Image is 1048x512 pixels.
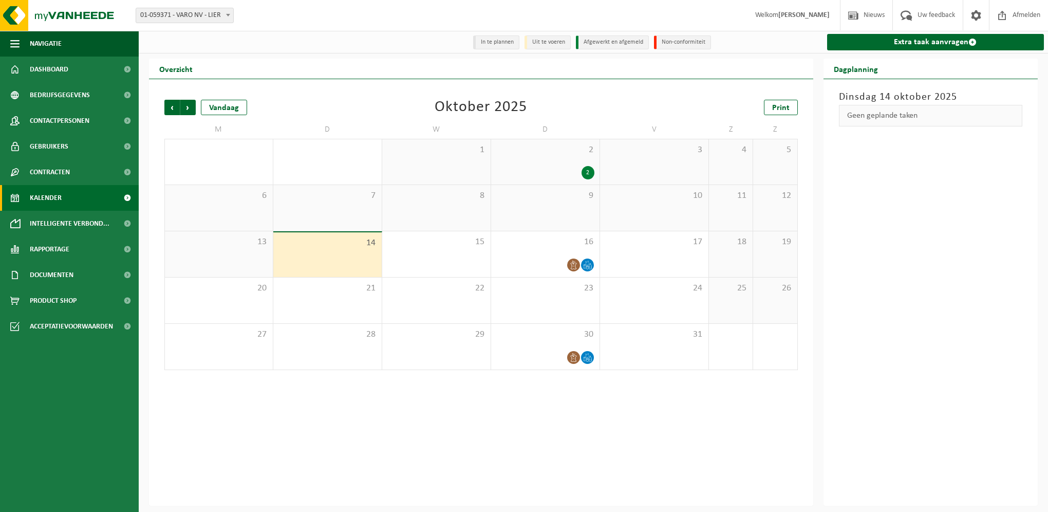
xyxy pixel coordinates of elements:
[387,190,485,202] span: 8
[136,8,233,23] span: 01-059371 - VARO NV - LIER
[30,288,77,314] span: Product Shop
[714,283,747,294] span: 25
[772,104,790,112] span: Print
[387,329,485,340] span: 29
[273,120,382,139] td: D
[30,185,62,211] span: Kalender
[827,34,1044,50] a: Extra taak aanvragen
[496,144,594,156] span: 2
[30,159,70,185] span: Contracten
[778,11,830,19] strong: [PERSON_NAME]
[605,144,703,156] span: 3
[201,100,247,115] div: Vandaag
[278,283,377,294] span: 21
[496,329,594,340] span: 30
[170,329,268,340] span: 27
[149,59,203,79] h2: Overzicht
[605,236,703,248] span: 17
[278,329,377,340] span: 28
[714,144,747,156] span: 4
[605,283,703,294] span: 24
[714,190,747,202] span: 11
[30,314,113,339] span: Acceptatievoorwaarden
[654,35,711,49] li: Non-conformiteit
[136,8,234,23] span: 01-059371 - VARO NV - LIER
[824,59,888,79] h2: Dagplanning
[605,329,703,340] span: 31
[170,236,268,248] span: 13
[525,35,571,49] li: Uit te voeren
[473,35,519,49] li: In te plannen
[30,211,109,236] span: Intelligente verbond...
[496,283,594,294] span: 23
[496,236,594,248] span: 16
[605,190,703,202] span: 10
[30,108,89,134] span: Contactpersonen
[278,190,377,202] span: 7
[753,120,797,139] td: Z
[491,120,600,139] td: D
[758,283,792,294] span: 26
[170,283,268,294] span: 20
[30,57,68,82] span: Dashboard
[30,262,73,288] span: Documenten
[496,190,594,202] span: 9
[387,144,485,156] span: 1
[180,100,196,115] span: Volgende
[278,237,377,249] span: 14
[576,35,649,49] li: Afgewerkt en afgemeld
[387,283,485,294] span: 22
[600,120,709,139] td: V
[435,100,527,115] div: Oktober 2025
[758,236,792,248] span: 19
[30,31,62,57] span: Navigatie
[758,144,792,156] span: 5
[382,120,491,139] td: W
[839,89,1023,105] h3: Dinsdag 14 oktober 2025
[764,100,798,115] a: Print
[164,100,180,115] span: Vorige
[30,134,68,159] span: Gebruikers
[387,236,485,248] span: 15
[758,190,792,202] span: 12
[582,166,594,179] div: 2
[170,190,268,202] span: 6
[30,236,69,262] span: Rapportage
[839,105,1023,126] div: Geen geplande taken
[709,120,753,139] td: Z
[30,82,90,108] span: Bedrijfsgegevens
[164,120,273,139] td: M
[714,236,747,248] span: 18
